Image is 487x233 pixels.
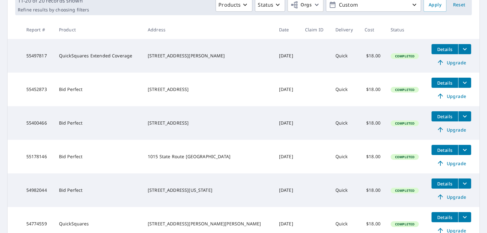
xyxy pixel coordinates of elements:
[148,86,269,93] div: [STREET_ADDRESS]
[391,54,418,58] span: Completed
[143,20,274,39] th: Address
[391,155,418,159] span: Completed
[435,147,454,153] span: Details
[290,1,312,9] span: Orgs
[432,145,458,155] button: detailsBtn-55178146
[435,193,467,201] span: Upgrade
[360,140,386,173] td: $18.00
[435,46,454,52] span: Details
[458,145,471,155] button: filesDropdownBtn-55178146
[435,92,467,100] span: Upgrade
[274,106,300,140] td: [DATE]
[360,106,386,140] td: $18.00
[148,153,269,160] div: 1015 State Route [GEOGRAPHIC_DATA]
[360,39,386,73] td: $18.00
[432,44,458,54] button: detailsBtn-55497817
[54,140,143,173] td: Bid Perfect
[435,214,454,220] span: Details
[330,140,360,173] td: Quick
[432,78,458,88] button: detailsBtn-55452873
[18,7,89,13] p: Refine results by choosing filters
[54,39,143,73] td: QuickSquares Extended Coverage
[360,73,386,106] td: $18.00
[391,188,418,193] span: Completed
[435,80,454,86] span: Details
[458,78,471,88] button: filesDropdownBtn-55452873
[274,39,300,73] td: [DATE]
[391,87,418,92] span: Completed
[148,120,269,126] div: [STREET_ADDRESS]
[54,20,143,39] th: Product
[360,20,386,39] th: Cost
[458,212,471,222] button: filesDropdownBtn-54774559
[432,178,458,189] button: detailsBtn-54982044
[54,173,143,207] td: Bid Perfect
[458,111,471,121] button: filesDropdownBtn-55400466
[148,221,269,227] div: [STREET_ADDRESS][PERSON_NAME][PERSON_NAME]
[432,57,471,68] a: Upgrade
[21,39,54,73] td: 55497817
[435,126,467,133] span: Upgrade
[429,1,441,9] span: Apply
[300,20,330,39] th: Claim ID
[54,73,143,106] td: Bid Perfect
[451,1,467,9] span: Reset
[330,20,360,39] th: Delivery
[330,173,360,207] td: Quick
[274,73,300,106] td: [DATE]
[435,59,467,66] span: Upgrade
[148,187,269,193] div: [STREET_ADDRESS][US_STATE]
[391,121,418,126] span: Completed
[21,106,54,140] td: 55400466
[330,73,360,106] td: Quick
[21,140,54,173] td: 55178146
[360,173,386,207] td: $18.00
[386,20,426,39] th: Status
[274,140,300,173] td: [DATE]
[432,111,458,121] button: detailsBtn-55400466
[435,181,454,187] span: Details
[432,91,471,101] a: Upgrade
[391,222,418,226] span: Completed
[218,1,241,9] p: Products
[21,173,54,207] td: 54982044
[435,159,467,167] span: Upgrade
[330,39,360,73] td: Quick
[432,125,471,135] a: Upgrade
[458,178,471,189] button: filesDropdownBtn-54982044
[148,53,269,59] div: [STREET_ADDRESS][PERSON_NAME]
[458,44,471,54] button: filesDropdownBtn-55497817
[21,73,54,106] td: 55452873
[432,212,458,222] button: detailsBtn-54774559
[274,173,300,207] td: [DATE]
[432,192,471,202] a: Upgrade
[432,158,471,168] a: Upgrade
[21,20,54,39] th: Report #
[274,20,300,39] th: Date
[54,106,143,140] td: Bid Perfect
[435,113,454,120] span: Details
[330,106,360,140] td: Quick
[258,1,273,9] p: Status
